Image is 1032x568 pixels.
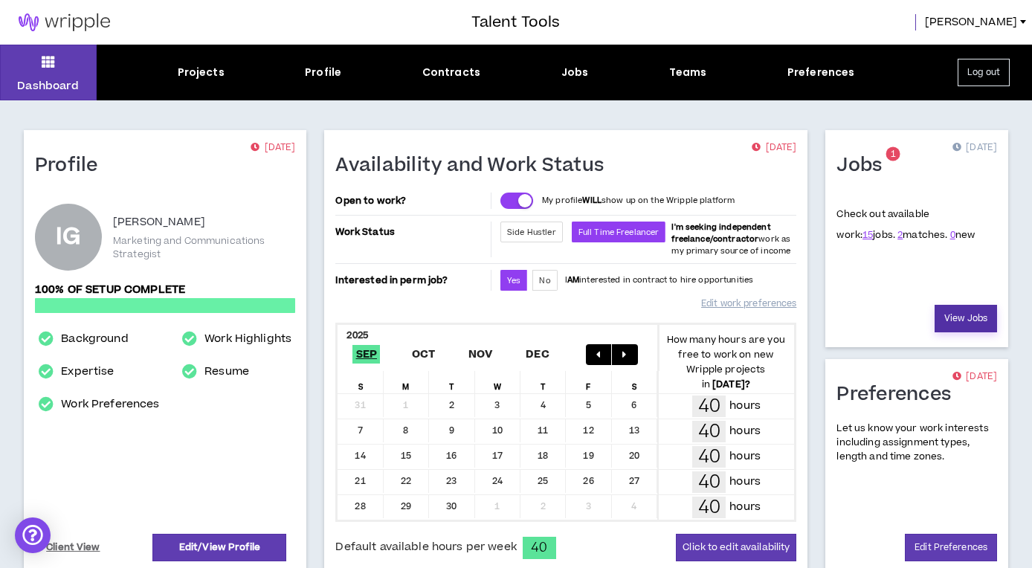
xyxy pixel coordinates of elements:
h3: Talent Tools [471,11,560,33]
div: Open Intercom Messenger [15,517,51,553]
b: 2025 [346,329,368,342]
a: Edit/View Profile [152,534,286,561]
div: Projects [178,65,225,80]
p: [DATE] [952,141,997,155]
b: I'm seeking independent freelance/contractor [671,222,770,245]
span: Sep [352,345,380,364]
a: Work Preferences [61,396,159,413]
sup: 1 [886,147,900,161]
a: Work Highlights [204,330,291,348]
span: new [950,228,975,242]
strong: AM [567,274,579,285]
span: Default available hours per week [335,539,516,555]
div: F [566,371,611,393]
h1: Jobs [836,154,893,178]
div: Preferences [787,65,855,80]
p: Marketing and Communications Strategist [113,234,295,261]
div: Teams [669,65,707,80]
span: Yes [507,275,520,286]
a: Edit Preferences [905,534,997,561]
div: M [384,371,429,393]
h1: Availability and Work Status [335,154,615,178]
a: 0 [950,228,955,242]
a: View Jobs [935,305,997,332]
p: Dashboard [17,78,79,94]
div: Ignacio G. [35,204,102,271]
p: How many hours are you free to work on new Wripple projects in [657,332,794,392]
a: Expertise [61,363,114,381]
span: Dec [523,345,552,364]
span: No [539,275,550,286]
h1: Profile [35,154,109,178]
p: [DATE] [752,141,796,155]
button: Log out [958,59,1010,86]
div: T [429,371,474,393]
div: S [612,371,657,393]
a: 15 [862,228,873,242]
a: Resume [204,363,249,381]
span: 1 [891,148,896,161]
span: matches. [897,228,947,242]
div: W [475,371,520,393]
span: Side Hustler [507,227,556,238]
p: hours [729,398,761,414]
span: jobs. [862,228,895,242]
p: hours [729,499,761,515]
div: Profile [305,65,341,80]
p: hours [729,423,761,439]
b: [DATE] ? [712,378,750,391]
h1: Preferences [836,383,962,407]
p: [DATE] [251,141,295,155]
p: Interested in perm job? [335,270,488,291]
a: Client View [44,535,103,561]
div: Contracts [422,65,480,80]
p: 100% of setup complete [35,282,295,298]
p: Check out available work: [836,207,975,242]
span: [PERSON_NAME] [925,14,1017,30]
p: [DATE] [952,369,997,384]
span: work as my primary source of income [671,222,790,256]
a: Background [61,330,128,348]
p: Let us know your work interests including assignment types, length and time zones. [836,422,997,465]
p: [PERSON_NAME] [113,213,205,231]
p: hours [729,474,761,490]
p: I interested in contract to hire opportunities [565,274,754,286]
p: Open to work? [335,195,488,207]
a: Edit work preferences [701,291,796,317]
div: IG [56,226,81,248]
p: Work Status [335,222,488,242]
div: S [338,371,383,393]
span: Nov [465,345,496,364]
div: Jobs [561,65,589,80]
p: hours [729,448,761,465]
span: Oct [409,345,439,364]
a: 2 [897,228,903,242]
p: My profile show up on the Wripple platform [542,195,735,207]
button: Click to edit availability [676,534,796,561]
strong: WILL [582,195,602,206]
div: T [520,371,566,393]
